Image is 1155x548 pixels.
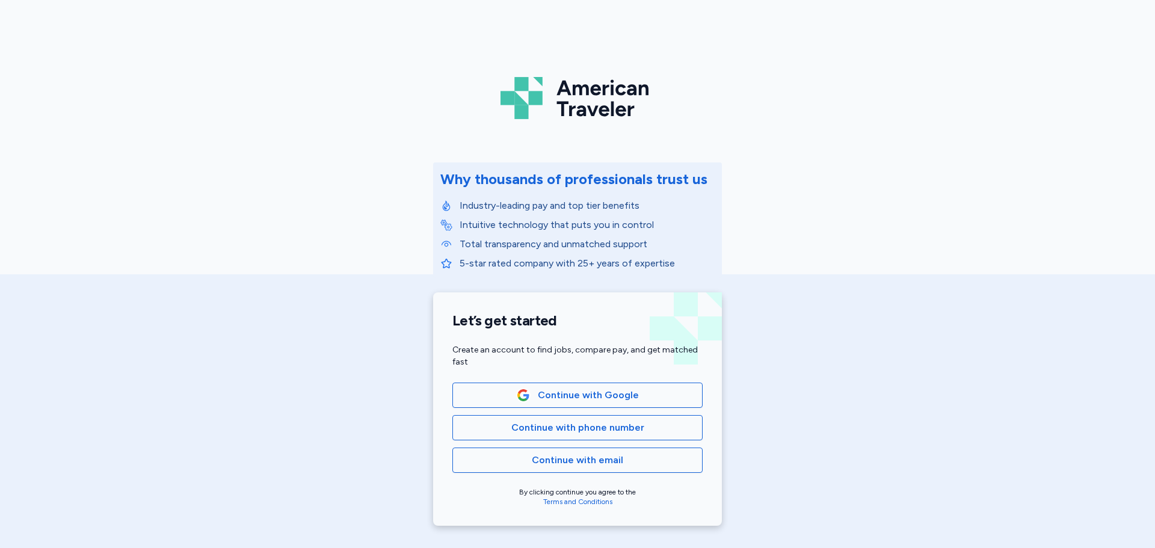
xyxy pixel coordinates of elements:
[452,448,703,473] button: Continue with email
[543,497,612,506] a: Terms and Conditions
[500,72,654,124] img: Logo
[511,420,644,435] span: Continue with phone number
[532,453,623,467] span: Continue with email
[460,256,715,271] p: 5-star rated company with 25+ years of expertise
[452,415,703,440] button: Continue with phone number
[440,170,707,189] div: Why thousands of professionals trust us
[452,487,703,506] div: By clicking continue you agree to the
[460,218,715,232] p: Intuitive technology that puts you in control
[517,389,530,402] img: Google Logo
[460,199,715,213] p: Industry-leading pay and top tier benefits
[452,383,703,408] button: Google LogoContinue with Google
[538,388,639,402] span: Continue with Google
[452,344,703,368] div: Create an account to find jobs, compare pay, and get matched fast
[452,312,703,330] h1: Let’s get started
[460,237,715,251] p: Total transparency and unmatched support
